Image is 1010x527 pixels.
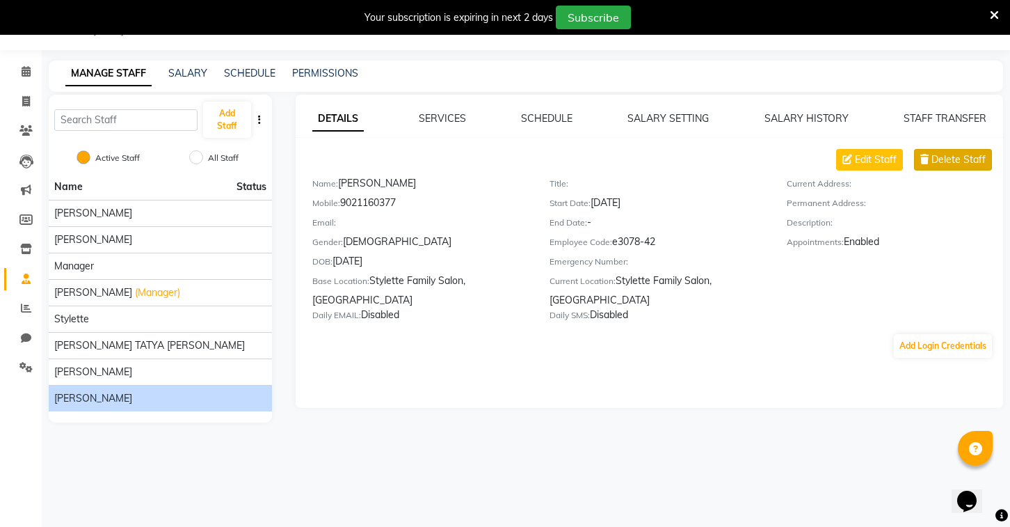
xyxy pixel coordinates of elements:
[550,197,591,210] label: Start Date:
[54,285,132,300] span: [PERSON_NAME]
[54,109,198,131] input: Search Staff
[556,6,631,29] button: Subscribe
[550,217,587,229] label: End Date:
[550,274,766,308] div: Stylette Family Salon, [GEOGRAPHIC_DATA]
[54,365,132,379] span: [PERSON_NAME]
[550,236,612,249] label: Employee Code:
[237,180,266,194] span: Status
[836,149,903,171] button: Edit Staff
[54,391,132,406] span: [PERSON_NAME]
[312,107,364,132] a: DETAILS
[168,67,207,79] a: SALARY
[550,255,628,268] label: Emergency Number:
[312,275,369,288] label: Base Location:
[312,236,343,249] label: Gender:
[292,67,358,79] a: PERMISSIONS
[312,308,529,327] div: Disabled
[550,215,766,235] div: -
[904,112,986,125] a: STAFF TRANSFER
[208,152,239,164] label: All Staff
[312,217,336,229] label: Email:
[203,102,250,138] button: Add Staff
[312,235,529,254] div: [DEMOGRAPHIC_DATA]
[54,259,94,274] span: Manager
[787,197,866,210] label: Permanent Address:
[54,233,132,247] span: [PERSON_NAME]
[54,206,132,221] span: [PERSON_NAME]
[550,309,590,322] label: Daily SMS:
[787,217,833,229] label: Description:
[135,285,180,300] span: (Manager)
[224,67,275,79] a: SCHEDULE
[855,152,897,167] span: Edit Staff
[550,308,766,327] div: Disabled
[312,176,529,196] div: [PERSON_NAME]
[787,236,844,249] label: Appointments:
[787,235,1003,254] div: Enabled
[364,10,553,25] div: Your subscription is expiring in next 2 days
[627,112,709,125] a: SALARY SETTING
[419,112,466,125] a: SERVICES
[312,254,529,274] div: [DATE]
[312,196,529,215] div: 9021160377
[550,235,766,254] div: e3078-42
[550,275,616,288] label: Current Location:
[54,180,83,193] span: Name
[312,274,529,308] div: Stylette Family Salon, [GEOGRAPHIC_DATA]
[312,309,361,322] label: Daily EMAIL:
[65,61,152,86] a: MANAGE STAFF
[312,178,338,190] label: Name:
[54,312,89,327] span: Stylette
[952,471,996,513] iframe: chat widget
[550,196,766,215] div: [DATE]
[764,112,849,125] a: SALARY HISTORY
[894,334,992,358] button: Add Login Credentials
[787,178,851,190] label: Current Address:
[95,152,140,164] label: Active Staff
[914,149,992,171] button: Delete Staff
[54,338,245,353] span: [PERSON_NAME] TATYA [PERSON_NAME]
[312,255,332,268] label: DOB:
[550,178,568,190] label: Title:
[521,112,572,125] a: SCHEDULE
[931,152,986,167] span: Delete Staff
[312,197,340,210] label: Mobile:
